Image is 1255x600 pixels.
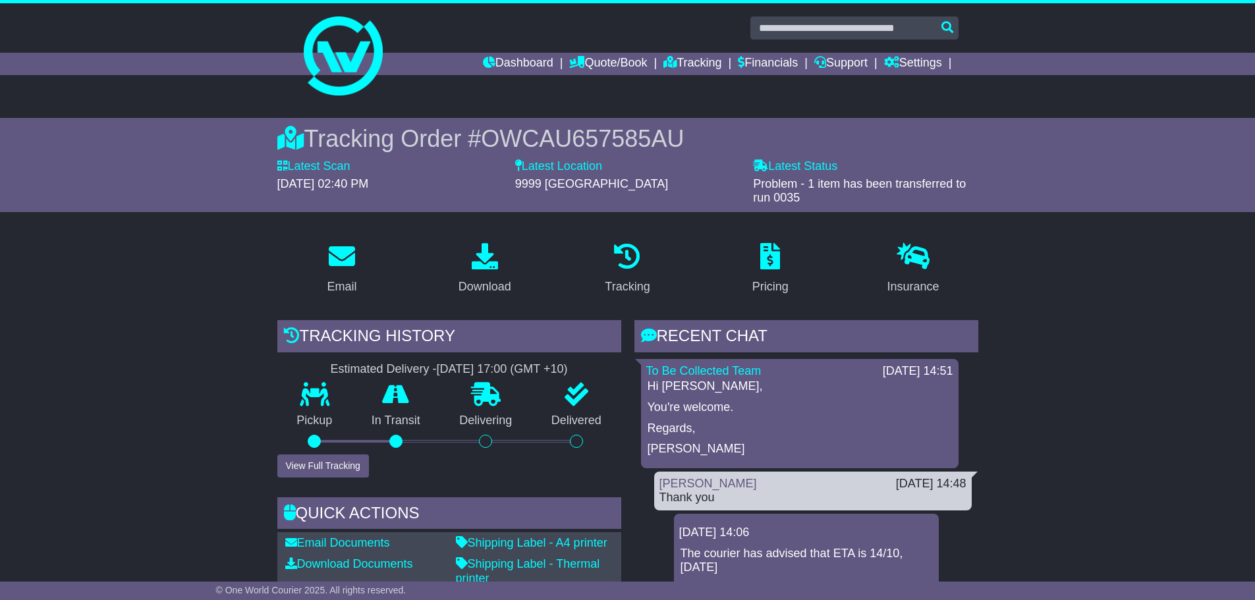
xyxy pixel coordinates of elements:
span: [DATE] 02:40 PM [277,177,369,190]
p: In Transit [352,414,440,428]
a: Shipping Label - Thermal printer [456,557,600,585]
div: Estimated Delivery - [277,362,621,377]
div: Quick Actions [277,497,621,533]
p: Pickup [277,414,352,428]
a: Email Documents [285,536,390,549]
div: Pricing [752,278,789,296]
span: 9999 [GEOGRAPHIC_DATA] [515,177,668,190]
p: Delivered [532,414,621,428]
div: Insurance [887,278,939,296]
label: Latest Location [515,159,602,174]
a: Insurance [879,238,948,300]
a: Email [318,238,365,300]
div: Thank you [659,491,966,505]
a: Tracking [596,238,658,300]
a: Settings [884,53,942,75]
label: Latest Scan [277,159,350,174]
p: Regards, [648,422,952,436]
a: Support [814,53,868,75]
span: OWCAU657585AU [481,125,684,152]
a: Quote/Book [569,53,647,75]
a: Tracking [663,53,721,75]
a: Download [450,238,520,300]
div: [DATE] 14:48 [896,477,966,491]
p: The courier has advised that ETA is 14/10, [DATE] [681,547,932,575]
a: Pricing [744,238,797,300]
span: Problem - 1 item has been transferred to run 0035 [753,177,966,205]
a: Financials [738,53,798,75]
a: [PERSON_NAME] [659,477,757,490]
button: View Full Tracking [277,454,369,477]
div: [DATE] 14:51 [883,364,953,379]
a: To Be Collected Team [646,364,762,377]
span: © One World Courier 2025. All rights reserved. [216,585,406,595]
p: You're welcome. [648,400,952,415]
div: Tracking history [277,320,621,356]
div: Tracking Order # [277,124,978,153]
div: Download [459,278,511,296]
a: Download Documents [285,557,413,570]
p: [PERSON_NAME] [648,442,952,456]
div: Tracking [605,278,650,296]
div: [DATE] 17:00 (GMT +10) [437,362,568,377]
div: RECENT CHAT [634,320,978,356]
div: Email [327,278,356,296]
label: Latest Status [753,159,837,174]
a: Dashboard [483,53,553,75]
div: [DATE] 14:06 [679,526,934,540]
p: Delivering [440,414,532,428]
a: Shipping Label - A4 printer [456,536,607,549]
p: Hi [PERSON_NAME], [648,379,952,394]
